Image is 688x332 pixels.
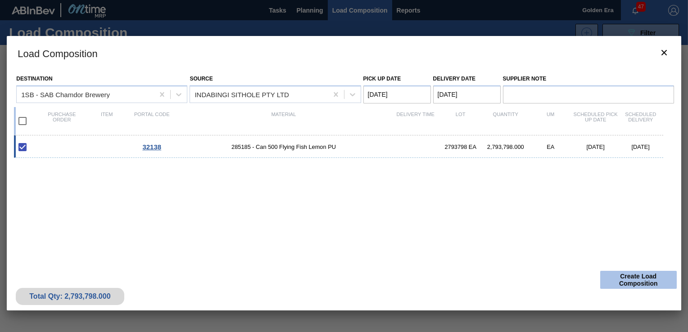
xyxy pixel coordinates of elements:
input: mm/dd/yyyy [433,85,501,103]
div: Scheduled Pick up Date [573,112,618,130]
div: Material [174,112,393,130]
label: Pick up Date [363,76,401,82]
div: Delivery Time [393,112,438,130]
label: Source [190,76,213,82]
div: Go to Order [129,143,174,151]
div: INDABINGI SITHOLE PTY LTD [195,90,289,98]
span: 32138 [142,143,161,151]
div: Purchase order [39,112,84,130]
div: EA [528,144,573,150]
label: Delivery Date [433,76,475,82]
button: Create Load Composition [600,271,677,289]
div: Item [84,112,129,130]
div: Portal code [129,112,174,130]
div: [DATE] [573,144,618,150]
div: Total Qty: 2,793,798.000 [23,292,117,301]
div: Quantity [483,112,528,130]
div: 2793798 EA [438,144,483,150]
label: Destination [16,76,52,82]
input: mm/dd/yyyy [363,85,431,103]
span: 285185 - Can 500 Flying Fish Lemon PU [174,144,393,150]
h3: Load Composition [7,36,681,70]
div: Lot [438,112,483,130]
label: Supplier Note [503,72,674,85]
div: Scheduled Delivery [618,112,663,130]
div: UM [528,112,573,130]
div: 1SB - SAB Chamdor Brewery [21,90,110,98]
div: [DATE] [618,144,663,150]
div: 2,793,798.000 [483,144,528,150]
